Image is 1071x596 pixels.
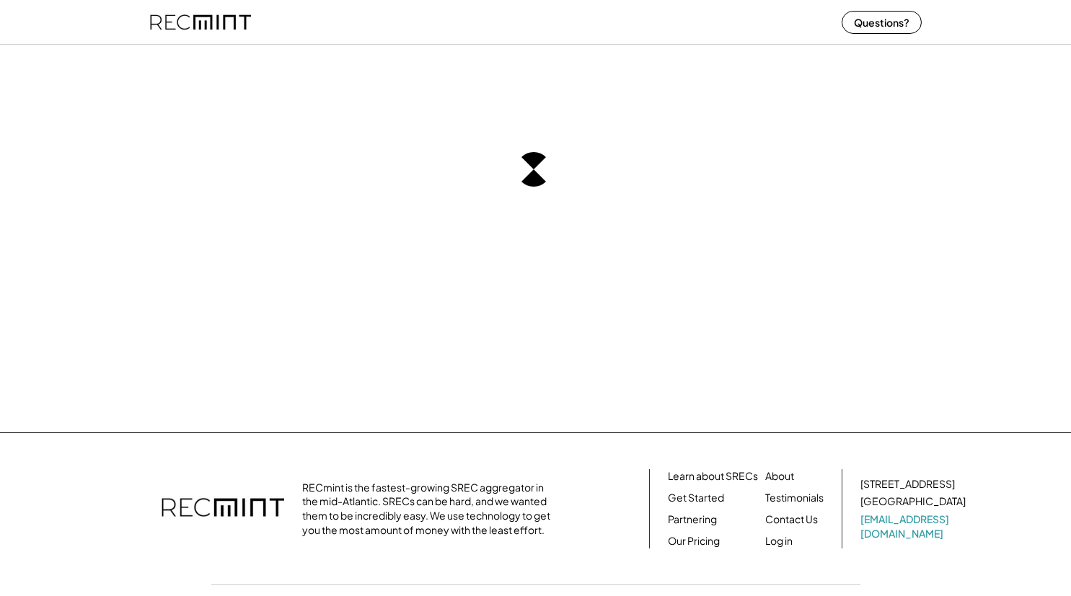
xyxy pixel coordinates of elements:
div: RECmint is the fastest-growing SREC aggregator in the mid-Atlantic. SRECs can be hard, and we wan... [302,481,558,537]
a: Our Pricing [668,534,720,548]
button: Questions? [842,11,922,34]
img: recmint-logotype%403x%20%281%29.jpeg [150,3,251,41]
a: Contact Us [765,512,818,527]
div: [STREET_ADDRESS] [860,477,955,492]
a: About [765,469,794,484]
div: [GEOGRAPHIC_DATA] [860,494,966,509]
a: Partnering [668,512,717,527]
a: Log in [765,534,793,548]
a: Testimonials [765,491,824,505]
a: Get Started [668,491,724,505]
a: [EMAIL_ADDRESS][DOMAIN_NAME] [860,512,969,541]
a: Learn about SRECs [668,469,758,484]
img: recmint-logotype%403x.png [162,484,284,534]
